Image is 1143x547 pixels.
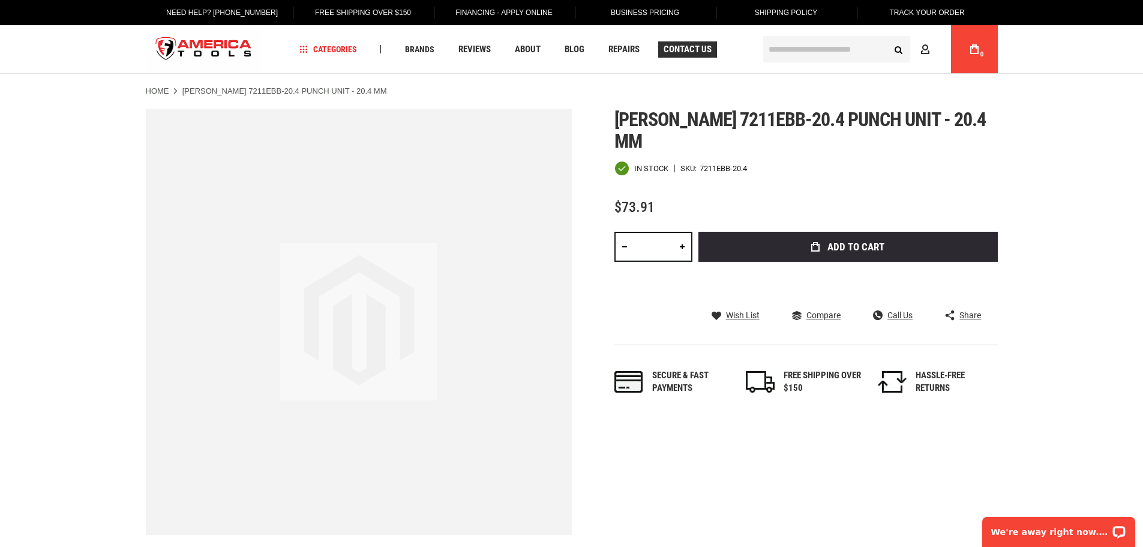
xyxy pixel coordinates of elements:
[515,45,541,54] span: About
[792,310,841,321] a: Compare
[299,45,357,53] span: Categories
[700,165,747,172] div: 7211EBB-20.4
[400,41,440,58] a: Brands
[614,161,668,176] div: Availability
[696,265,1000,300] iframe: Secure express checkout frame
[559,41,590,58] a: Blog
[405,45,434,53] span: Brands
[698,232,998,262] button: Add to Cart
[634,165,668,172] span: In stock
[959,311,981,319] span: Share
[603,41,645,58] a: Repairs
[458,45,491,54] span: Reviews
[887,311,913,319] span: Call Us
[146,86,169,97] a: Home
[453,41,496,58] a: Reviews
[614,371,643,393] img: payments
[755,8,818,17] span: Shipping Policy
[878,371,907,393] img: returns
[146,27,262,72] a: store logo
[294,41,362,58] a: Categories
[608,45,640,54] span: Repairs
[974,509,1143,547] iframe: LiveChat chat widget
[658,41,717,58] a: Contact Us
[712,310,760,321] a: Wish List
[980,51,984,58] span: 0
[726,311,760,319] span: Wish List
[652,369,730,395] div: Secure & fast payments
[887,38,910,61] button: Search
[916,369,994,395] div: HASSLE-FREE RETURNS
[806,311,841,319] span: Compare
[873,310,913,321] a: Call Us
[963,25,986,73] a: 0
[509,41,546,58] a: About
[746,371,775,393] img: shipping
[614,199,655,216] span: $73.91
[565,45,584,54] span: Blog
[280,243,437,400] img: image.jpg
[784,369,862,395] div: FREE SHIPPING OVER $150
[146,27,262,72] img: America Tools
[680,165,700,172] strong: SKU
[827,242,884,252] span: Add to Cart
[664,45,712,54] span: Contact Us
[182,86,387,95] strong: [PERSON_NAME] 7211EBB-20.4 PUNCH UNIT - 20.4 MM
[614,108,986,153] span: [PERSON_NAME] 7211ebb-20.4 punch unit - 20.4 mm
